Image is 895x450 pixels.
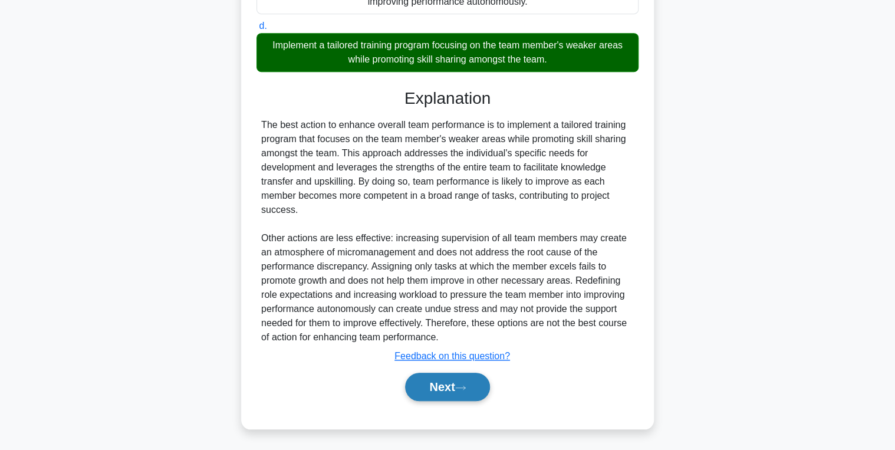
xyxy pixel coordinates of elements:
[261,118,634,344] div: The best action to enhance overall team performance is to implement a tailored training program t...
[405,373,489,401] button: Next
[264,88,631,109] h3: Explanation
[259,21,266,31] span: d.
[256,33,639,72] div: Implement a tailored training program focusing on the team member's weaker areas while promoting ...
[394,351,510,361] a: Feedback on this question?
